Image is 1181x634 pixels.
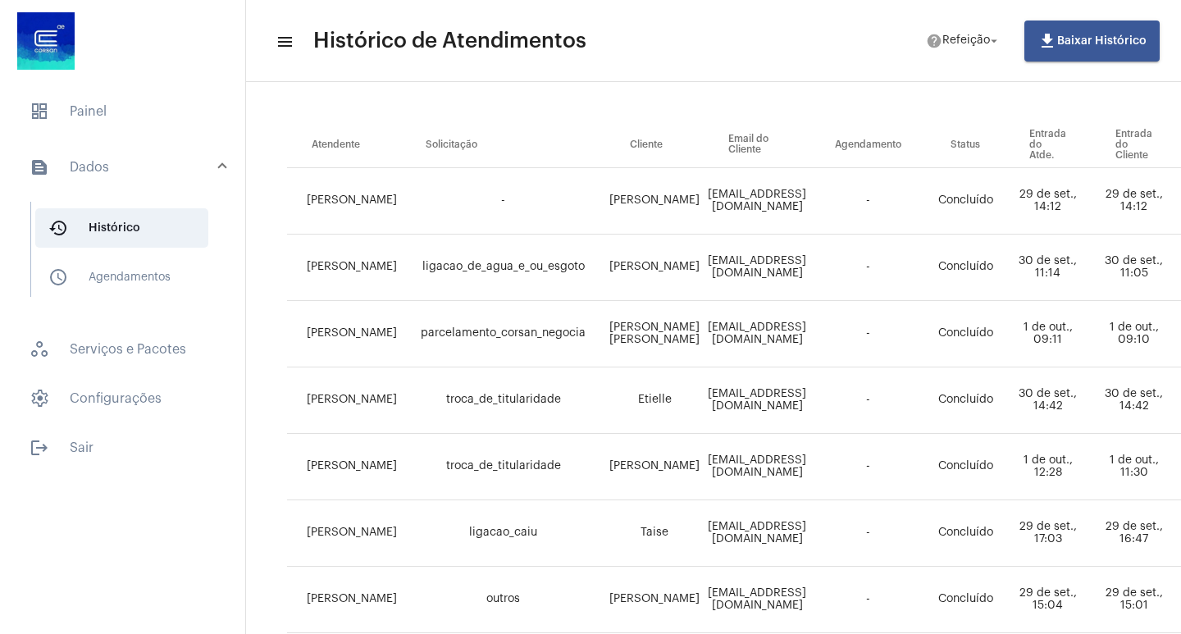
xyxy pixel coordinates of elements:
[1091,235,1177,301] td: 30 de set., 11:05
[916,25,1011,57] button: Refeição
[1005,235,1091,301] td: 30 de set., 11:14
[30,340,49,359] span: sidenav icon
[421,327,586,339] span: parcelamento_corsan_negocia
[1091,301,1177,367] td: 1 de out., 09:10
[810,301,926,367] td: -
[1005,367,1091,434] td: 30 de set., 14:42
[1091,367,1177,434] td: 30 de set., 14:42
[704,122,810,168] th: Email do Cliente
[30,102,49,121] span: sidenav icon
[35,208,208,248] span: Histórico
[704,434,810,500] td: [EMAIL_ADDRESS][DOMAIN_NAME]
[926,567,1005,633] td: Concluído
[1024,21,1160,62] button: Baixar Histórico
[810,122,926,168] th: Agendamento
[1091,500,1177,567] td: 29 de set., 16:47
[30,157,49,177] mat-icon: sidenav icon
[605,168,704,235] td: [PERSON_NAME]
[987,34,1001,48] mat-icon: arrow_drop_down
[1037,31,1057,51] mat-icon: file_download
[287,434,401,500] td: [PERSON_NAME]
[1091,168,1177,235] td: 29 de set., 14:12
[926,122,1005,168] th: Status
[35,258,208,297] span: Agendamentos
[16,428,229,468] span: Sair
[1091,567,1177,633] td: 29 de set., 15:01
[704,301,810,367] td: [EMAIL_ADDRESS][DOMAIN_NAME]
[287,235,401,301] td: [PERSON_NAME]
[446,460,561,472] span: troca_de_titularidade
[810,434,926,500] td: -
[810,567,926,633] td: -
[313,28,586,54] span: Histórico de Atendimentos
[16,92,229,131] span: Painel
[1005,567,1091,633] td: 29 de set., 15:04
[810,367,926,434] td: -
[276,32,292,52] mat-icon: sidenav icon
[287,567,401,633] td: [PERSON_NAME]
[422,261,585,272] span: ligacao_de_agua_e_ou_esgoto
[1005,122,1091,168] th: Entrada do Atde.
[605,567,704,633] td: [PERSON_NAME]
[942,35,990,47] span: Refeição
[605,434,704,500] td: [PERSON_NAME]
[10,141,245,194] mat-expansion-panel-header: sidenav iconDados
[16,379,229,418] span: Configurações
[287,122,401,168] th: Atendente
[287,367,401,434] td: [PERSON_NAME]
[30,389,49,408] span: sidenav icon
[704,567,810,633] td: [EMAIL_ADDRESS][DOMAIN_NAME]
[704,168,810,235] td: [EMAIL_ADDRESS][DOMAIN_NAME]
[486,593,520,604] span: outros
[926,168,1005,235] td: Concluído
[810,500,926,567] td: -
[287,168,401,235] td: [PERSON_NAME]
[926,235,1005,301] td: Concluído
[926,367,1005,434] td: Concluído
[605,500,704,567] td: Taise
[1005,301,1091,367] td: 1 de out., 09:11
[605,235,704,301] td: [PERSON_NAME]
[287,301,401,367] td: [PERSON_NAME]
[605,301,704,367] td: [PERSON_NAME] [PERSON_NAME]
[605,122,704,168] th: Cliente
[926,434,1005,500] td: Concluído
[1037,35,1147,47] span: Baixar Histórico
[605,367,704,434] td: Etielle
[48,267,68,287] mat-icon: sidenav icon
[287,500,401,567] td: [PERSON_NAME]
[446,394,561,405] span: troca_de_titularidade
[1005,168,1091,235] td: 29 de set., 14:12
[30,438,49,458] mat-icon: sidenav icon
[810,235,926,301] td: -
[704,235,810,301] td: [EMAIL_ADDRESS][DOMAIN_NAME]
[469,527,537,538] span: ligacao_caiu
[16,330,229,369] span: Serviços e Pacotes
[926,500,1005,567] td: Concluído
[704,367,810,434] td: [EMAIL_ADDRESS][DOMAIN_NAME]
[810,168,926,235] td: -
[10,194,245,320] div: sidenav iconDados
[926,301,1005,367] td: Concluído
[1091,434,1177,500] td: 1 de out., 11:30
[704,500,810,567] td: [EMAIL_ADDRESS][DOMAIN_NAME]
[501,194,505,206] span: -
[926,33,942,49] mat-icon: help
[30,157,219,177] mat-panel-title: Dados
[1005,434,1091,500] td: 1 de out., 12:28
[48,218,68,238] mat-icon: sidenav icon
[1005,500,1091,567] td: 29 de set., 17:03
[1091,122,1177,168] th: Entrada do Cliente
[13,8,79,74] img: d4669ae0-8c07-2337-4f67-34b0df7f5ae4.jpeg
[401,122,605,168] th: Solicitação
